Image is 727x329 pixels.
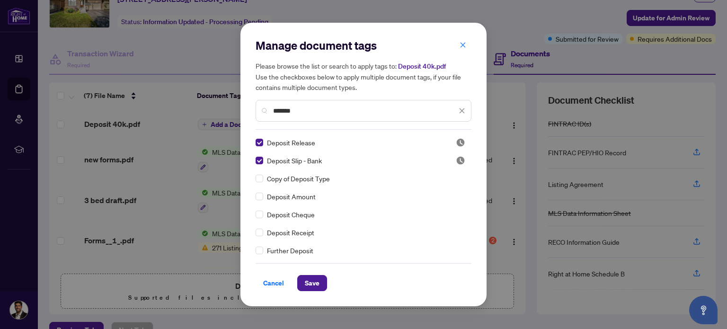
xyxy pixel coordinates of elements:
[297,275,327,291] button: Save
[263,276,284,291] span: Cancel
[456,138,465,147] img: status
[305,276,319,291] span: Save
[267,155,322,166] span: Deposit Slip - Bank
[459,107,465,114] span: close
[267,209,315,220] span: Deposit Cheque
[267,173,330,184] span: Copy of Deposit Type
[460,42,466,48] span: close
[267,191,316,202] span: Deposit Amount
[256,275,292,291] button: Cancel
[456,156,465,165] span: Pending Review
[398,62,446,71] span: Deposit 40k.pdf
[267,137,315,148] span: Deposit Release
[456,156,465,165] img: status
[456,138,465,147] span: Pending Review
[256,61,471,92] h5: Please browse the list or search to apply tags to: Use the checkboxes below to apply multiple doc...
[256,38,471,53] h2: Manage document tags
[267,227,314,238] span: Deposit Receipt
[267,245,313,256] span: Further Deposit
[689,296,718,324] button: Open asap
